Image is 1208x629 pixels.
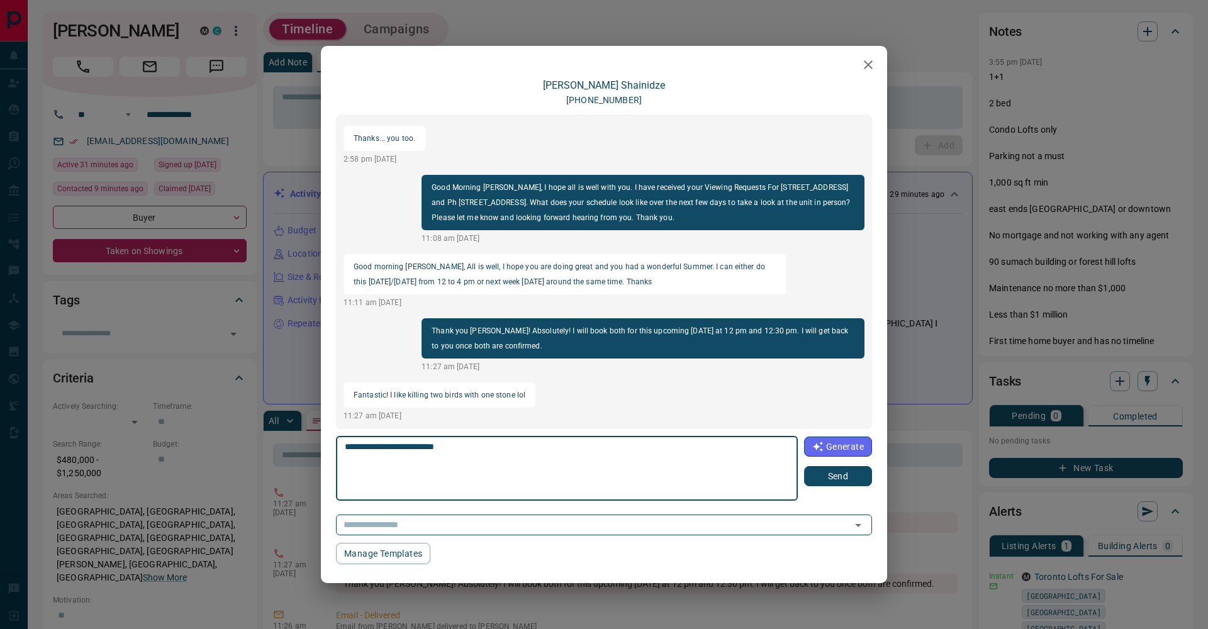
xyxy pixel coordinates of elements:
[422,233,864,244] p: 11:08 am [DATE]
[432,180,854,225] p: Good Morning [PERSON_NAME], I hope all is well with you. I have received your Viewing Requests Fo...
[354,387,525,403] p: Fantastic! I like killing two birds with one stone lol
[336,543,430,564] button: Manage Templates
[804,466,872,486] button: Send
[354,131,415,146] p: Thanks... you too.
[422,361,864,372] p: 11:27 am [DATE]
[543,79,665,91] a: [PERSON_NAME] Shainidze
[344,410,535,421] p: 11:27 am [DATE]
[432,323,854,353] p: Thank you [PERSON_NAME]! Absolutely! I will book both for this upcoming [DATE] at 12 pm and 12:30...
[344,153,425,165] p: 2:58 pm [DATE]
[566,94,642,107] p: [PHONE_NUMBER]
[804,437,872,457] button: Generate
[344,297,786,308] p: 11:11 am [DATE]
[849,516,867,534] button: Open
[354,259,776,289] p: Good morning [PERSON_NAME], All is well, I hope you are doing great and you had a wonderful Summe...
